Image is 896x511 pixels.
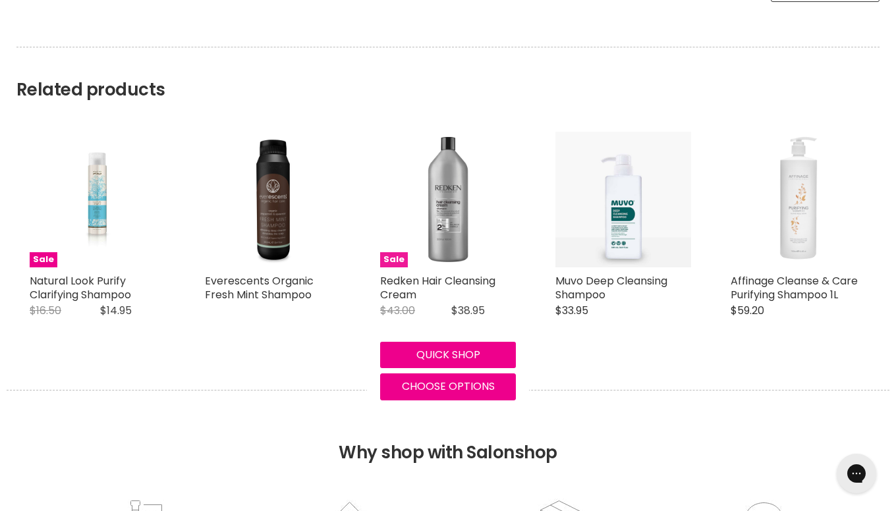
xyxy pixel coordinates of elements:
h2: Related products [16,47,880,100]
iframe: Gorgias live chat messenger [830,449,883,498]
span: $16.50 [30,303,61,318]
span: Choose options [402,379,495,394]
img: Natural Look Purify Clarifying Shampoo [52,132,142,267]
a: Natural Look Purify Clarifying Shampoo Sale [30,132,165,267]
a: Everescents Organic Fresh Mint Shampoo [205,273,314,302]
span: $14.95 [100,303,132,318]
img: Muvo Deep Cleansing Shampoo [555,132,691,267]
span: $33.95 [555,303,588,318]
span: Sale [380,252,408,267]
span: $59.20 [731,303,764,318]
a: Affinage Cleanse & Care Purifying Shampoo 1L [731,273,858,302]
img: Affinage Cleanse & Care Purifying Shampoo 1L [731,132,866,267]
h2: Why shop with Salonshop [7,390,889,483]
a: Everescents Organic Fresh Mint Shampoo Everescents Organic Fresh Mint Shampoo [205,132,341,267]
button: Choose options [380,373,516,400]
a: Natural Look Purify Clarifying Shampoo [30,273,131,302]
a: Muvo Deep Cleansing Shampoo [555,273,667,302]
img: Everescents Organic Fresh Mint Shampoo [205,132,341,267]
span: $38.95 [451,303,485,318]
span: $43.00 [380,303,415,318]
img: Redken Hair Cleansing Cream [380,132,516,267]
span: Sale [30,252,57,267]
a: Redken Hair Cleansing Cream [380,273,495,302]
button: Quick shop [380,342,516,368]
a: Redken Hair Cleansing Cream Redken Hair Cleansing Cream Sale [380,132,516,267]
